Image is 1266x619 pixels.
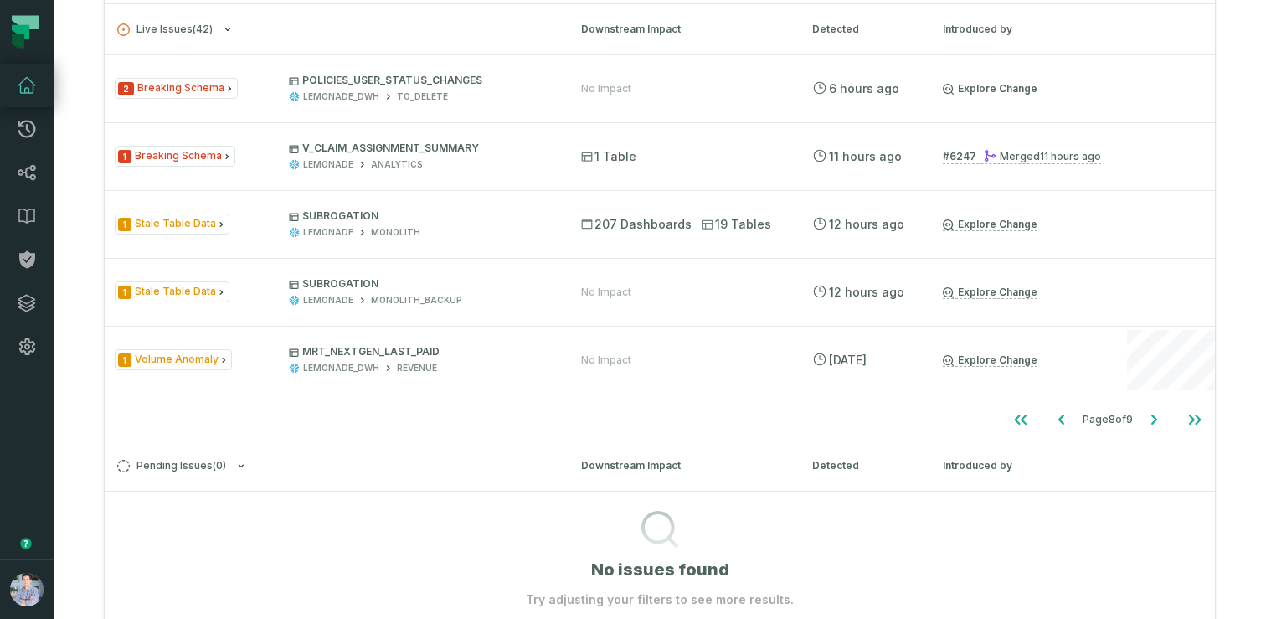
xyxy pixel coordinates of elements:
[1134,403,1174,436] button: Go to next page
[943,82,1037,95] a: Explore Change
[18,536,33,551] div: Tooltip anchor
[397,90,448,103] div: TO_DELETE
[581,148,636,165] span: 1 Table
[117,460,551,472] button: Pending Issues(0)
[829,217,904,231] relative-time: Sep 30, 2025, 12:59 AM PDT
[115,349,232,370] span: Issue Type
[829,353,867,367] relative-time: Sep 29, 2025, 7:04 AM PDT
[289,209,550,223] p: SUBROGATION
[117,23,551,36] button: Live Issues(42)
[115,281,229,302] span: Issue Type
[289,142,550,155] p: V_CLAIM_ASSIGNMENT_SUMMARY
[581,458,782,473] div: Downstream Impact
[303,362,379,374] div: LEMONADE_DWH
[943,149,1101,164] a: #6247Merged[DATE] 2:16:36 AM
[829,285,904,299] relative-time: Sep 30, 2025, 12:59 AM PDT
[526,591,794,608] p: Try adjusting your filters to see more results.
[1001,403,1041,436] button: Go to first page
[105,403,1215,436] nav: pagination
[118,82,134,95] span: Severity
[397,362,437,374] div: REVENUE
[115,78,238,99] span: Issue Type
[117,460,226,472] span: Pending Issues ( 0 )
[702,216,771,233] span: 19 Tables
[118,353,131,367] span: Severity
[591,558,729,581] h1: No issues found
[943,353,1037,367] a: Explore Change
[303,226,353,239] div: LEMONADE
[105,54,1215,440] div: Live Issues(42)
[115,146,235,167] span: Issue Type
[581,82,631,95] div: No Impact
[371,226,420,239] div: MONOLITH
[105,491,1215,608] div: Pending Issues(0)
[115,214,229,235] span: Issue Type
[812,458,913,473] div: Detected
[581,216,692,233] span: 207 Dashboards
[1001,403,1215,436] ul: Page 8 of 9
[303,90,379,103] div: LEMONADE_DWH
[118,150,131,163] span: Severity
[581,286,631,299] div: No Impact
[943,218,1037,231] a: Explore Change
[943,22,1094,37] div: Introduced by
[371,294,462,307] div: MONOLITH_BACKUP
[117,23,213,36] span: Live Issues ( 42 )
[943,286,1037,299] a: Explore Change
[829,149,902,163] relative-time: Sep 30, 2025, 2:25 AM PDT
[581,22,782,37] div: Downstream Impact
[983,150,1101,162] div: Merged
[118,218,131,231] span: Severity
[10,573,44,606] img: avatar of Alon Nafta
[1175,403,1215,436] button: Go to last page
[289,74,550,87] p: POLICIES_USER_STATUS_CHANGES
[289,277,550,291] p: SUBROGATION
[829,81,899,95] relative-time: Sep 30, 2025, 6:52 AM PDT
[289,345,550,359] p: MRT_NEXTGEN_LAST_PAID
[303,158,353,171] div: LEMONADE
[1040,150,1101,162] relative-time: Sep 30, 2025, 2:16 AM PDT
[581,353,631,367] div: No Impact
[303,294,353,307] div: LEMONADE
[1042,403,1082,436] button: Go to previous page
[371,158,423,171] div: ANALYTICS
[943,458,1094,473] div: Introduced by
[812,22,913,37] div: Detected
[118,286,131,299] span: Severity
